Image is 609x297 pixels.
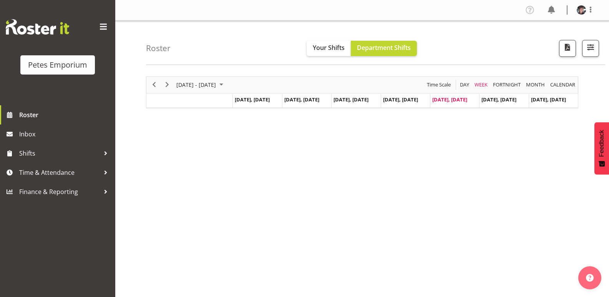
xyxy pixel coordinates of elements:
[19,148,100,159] span: Shifts
[426,80,452,90] button: Time Scale
[334,96,368,103] span: [DATE], [DATE]
[149,80,159,90] button: Previous
[161,77,174,93] div: next period
[549,80,576,90] span: calendar
[549,80,577,90] button: Month
[351,41,417,56] button: Department Shifts
[148,77,161,93] div: previous period
[28,59,87,71] div: Petes Emporium
[559,40,576,57] button: Download a PDF of the roster according to the set date range.
[313,43,345,52] span: Your Shifts
[594,122,609,174] button: Feedback - Show survey
[146,44,171,53] h4: Roster
[481,96,516,103] span: [DATE], [DATE]
[525,80,546,90] button: Timeline Month
[176,80,217,90] span: [DATE] - [DATE]
[432,96,467,103] span: [DATE], [DATE]
[162,80,173,90] button: Next
[586,274,594,282] img: help-xxl-2.png
[235,96,270,103] span: [DATE], [DATE]
[459,80,471,90] button: Timeline Day
[174,77,228,93] div: September 15 - 21, 2025
[19,109,111,121] span: Roster
[146,76,578,108] div: Timeline Week of September 19, 2025
[473,80,489,90] button: Timeline Week
[474,80,488,90] span: Week
[531,96,566,103] span: [DATE], [DATE]
[525,80,546,90] span: Month
[307,41,351,56] button: Your Shifts
[6,19,69,35] img: Rosterit website logo
[175,80,227,90] button: September 2025
[492,80,522,90] button: Fortnight
[19,186,100,197] span: Finance & Reporting
[598,130,605,157] span: Feedback
[19,167,100,178] span: Time & Attendance
[383,96,418,103] span: [DATE], [DATE]
[459,80,470,90] span: Day
[577,5,586,15] img: michelle-whaleb4506e5af45ffd00a26cc2b6420a9100.png
[357,43,411,52] span: Department Shifts
[284,96,319,103] span: [DATE], [DATE]
[19,128,111,140] span: Inbox
[582,40,599,57] button: Filter Shifts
